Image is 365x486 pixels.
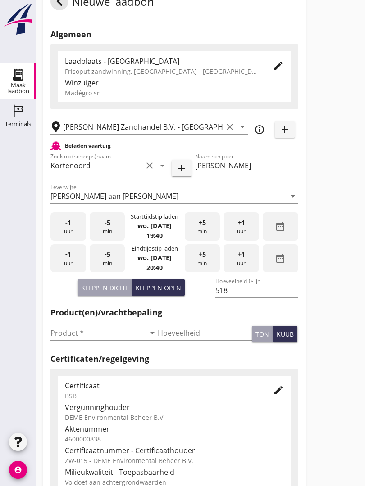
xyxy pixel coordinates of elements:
[90,244,125,273] div: min
[65,423,284,434] div: Aktenummer
[273,60,284,71] i: edit
[65,67,259,76] div: Frisoput zandwinning, [GEOGRAPHIC_DATA] - [GEOGRAPHIC_DATA].
[63,120,223,134] input: Losplaats
[255,329,269,339] div: ton
[238,249,245,259] span: +1
[90,212,125,241] div: min
[65,77,284,88] div: Winzuiger
[5,121,31,127] div: Terminals
[65,402,284,413] div: Vergunninghouder
[224,244,259,273] div: uur
[146,263,163,272] strong: 20:40
[65,445,284,456] div: Certificaatnummer - Certificaathouder
[132,279,185,296] button: Kleppen open
[50,244,86,273] div: uur
[275,221,286,232] i: date_range
[144,160,155,171] i: clear
[195,158,298,173] input: Naam schipper
[65,218,71,228] span: -1
[65,88,284,98] div: Madégro sr
[137,221,172,230] strong: wo. [DATE]
[65,142,111,150] h2: Beladen vaartuig
[147,328,158,338] i: arrow_drop_down
[65,434,284,444] div: 4600000838
[65,391,259,400] div: BSB
[50,158,142,173] input: Zoek op (scheeps)naam
[185,212,220,241] div: min
[273,385,284,396] i: edit
[237,121,248,132] i: arrow_drop_down
[146,231,163,240] strong: 19:40
[65,456,284,465] div: ZW-015 - DEME Environmental Beheer B.V.
[137,253,172,262] strong: wo. [DATE]
[224,212,259,241] div: uur
[185,244,220,273] div: min
[50,28,298,40] h2: Algemeen
[132,244,178,253] div: Eindtijdstip laden
[176,163,187,174] i: add
[199,218,206,228] span: +5
[50,326,145,340] input: Product *
[50,353,298,365] h2: Certificaten/regelgeving
[158,326,252,340] input: Hoeveelheid
[9,461,27,479] i: account_circle
[287,191,298,202] i: arrow_drop_down
[50,212,86,241] div: uur
[65,467,284,477] div: Milieukwaliteit - Toepasbaarheid
[105,249,110,259] span: -5
[105,218,110,228] span: -5
[65,413,284,422] div: DEME Environmental Beheer B.V.
[78,279,132,296] button: Kleppen dicht
[224,121,235,132] i: clear
[215,283,298,297] input: Hoeveelheid 0-lijn
[65,249,71,259] span: -1
[275,253,286,264] i: date_range
[157,160,168,171] i: arrow_drop_down
[277,329,294,339] div: kuub
[50,192,178,200] div: [PERSON_NAME] aan [PERSON_NAME]
[2,2,34,36] img: logo-small.a267ee39.svg
[254,124,265,135] i: info_outline
[65,56,259,67] div: Laadplaats - [GEOGRAPHIC_DATA]
[65,380,259,391] div: Certificaat
[136,283,181,292] div: Kleppen open
[252,326,273,342] button: ton
[50,306,298,319] h2: Product(en)/vrachtbepaling
[279,124,290,135] i: add
[131,212,178,221] div: Starttijdstip laden
[273,326,297,342] button: kuub
[199,249,206,259] span: +5
[238,218,245,228] span: +1
[81,283,128,292] div: Kleppen dicht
